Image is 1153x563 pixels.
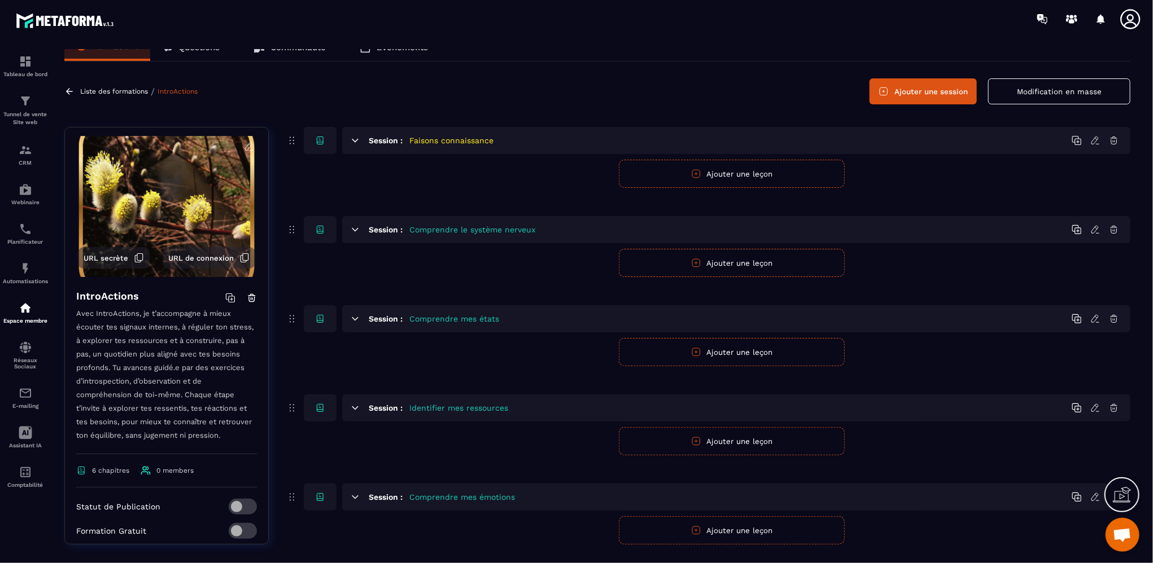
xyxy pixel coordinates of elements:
[619,160,845,188] button: Ajouter une leçon
[3,71,48,77] p: Tableau de bord
[3,239,48,245] p: Planificateur
[151,86,155,97] span: /
[19,465,32,479] img: accountant
[3,318,48,324] p: Espace membre
[409,313,499,324] h5: Comprendre mes états
[619,516,845,544] button: Ajouter une leçon
[19,386,32,400] img: email
[76,288,139,304] h4: IntroActions
[19,55,32,68] img: formation
[92,467,129,474] span: 6 chapitres
[76,502,160,511] p: Statut de Publication
[3,357,48,370] p: Réseaux Sociaux
[369,314,403,323] h6: Session :
[3,293,48,332] a: automationsautomationsEspace membre
[156,467,194,474] span: 0 members
[76,526,146,535] p: Formation Gratuit
[3,482,48,488] p: Comptabilité
[80,87,148,95] a: Liste des formations
[73,136,260,277] img: background
[19,341,32,354] img: social-network
[19,301,32,315] img: automations
[3,378,48,417] a: emailemailE-mailing
[619,249,845,277] button: Ajouter une leçon
[3,417,48,457] a: Assistant IA
[409,491,515,503] h5: Comprendre mes émotions
[369,136,403,145] h6: Session :
[163,247,255,269] button: URL de connexion
[3,442,48,448] p: Assistant IA
[3,457,48,496] a: accountantaccountantComptabilité
[3,160,48,166] p: CRM
[76,307,257,454] p: Avec IntroActions, je t’accompagne à mieux écouter tes signaux internes, à réguler ton stress, à ...
[168,254,234,262] span: URL de connexion
[369,403,403,412] h6: Session :
[16,10,117,31] img: logo
[158,87,198,95] a: IntroActions
[3,174,48,214] a: automationsautomationsWebinaire
[3,46,48,86] a: formationformationTableau de bord
[19,183,32,196] img: automations
[3,403,48,409] p: E-mailing
[369,492,403,502] h6: Session :
[619,427,845,455] button: Ajouter une leçon
[3,278,48,284] p: Automatisations
[3,253,48,293] a: automationsautomationsAutomatisations
[3,199,48,205] p: Webinaire
[409,224,535,235] h5: Comprendre le système nerveux
[3,86,48,135] a: formationformationTunnel de vente Site web
[3,332,48,378] a: social-networksocial-networkRéseaux Sociaux
[870,78,977,104] button: Ajouter une session
[3,214,48,253] a: schedulerschedulerPlanificateur
[409,402,508,414] h5: Identifier mes ressources
[409,135,493,146] h5: Faisons connaissance
[19,94,32,108] img: formation
[19,222,32,236] img: scheduler
[988,78,1130,104] button: Modification en masse
[1106,518,1139,552] div: Ouvrir le chat
[3,135,48,174] a: formationformationCRM
[619,338,845,366] button: Ajouter une leçon
[19,143,32,157] img: formation
[3,111,48,126] p: Tunnel de vente Site web
[84,254,128,262] span: URL secrète
[78,247,150,269] button: URL secrète
[19,262,32,275] img: automations
[369,225,403,234] h6: Session :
